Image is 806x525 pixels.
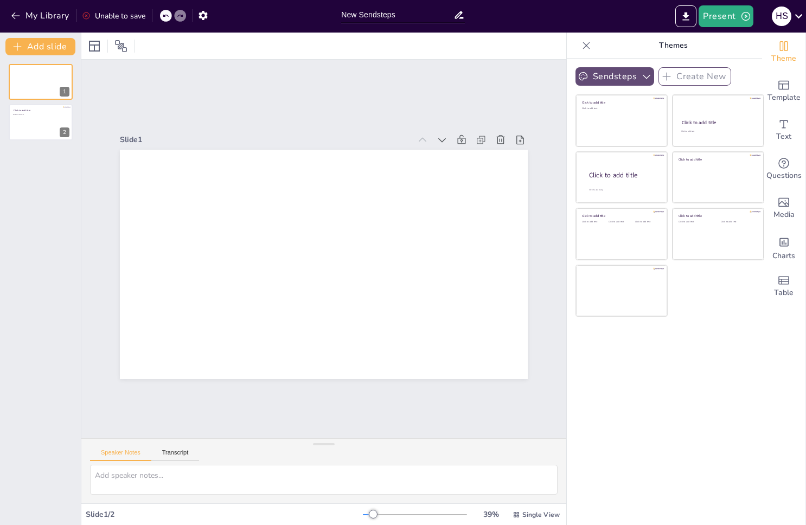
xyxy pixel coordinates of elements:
div: 2 [9,104,73,140]
div: Layout [86,37,103,55]
div: Click to add text [609,221,633,223]
span: Theme [771,53,796,65]
button: h s [772,5,791,27]
div: Click to add title [679,157,756,161]
span: Template [767,92,801,104]
div: Slide 1 [120,135,411,145]
span: Media [773,209,795,221]
span: Click to add text [13,113,24,115]
span: Position [114,40,127,53]
div: Click to add body [589,189,657,191]
div: Add text boxes [762,111,805,150]
div: Change the overall theme [762,33,805,72]
div: 1 [60,87,69,97]
span: Text [776,131,791,143]
div: Click to add title [589,171,658,180]
div: Slide 1 / 2 [86,509,363,520]
div: Click to add title [679,214,756,218]
span: Questions [766,170,802,182]
div: 39 % [478,509,504,520]
div: Click to add text [582,221,606,223]
div: Click to add text [681,130,753,133]
div: Click to add title [582,214,660,218]
p: Themes [595,33,751,59]
div: Add charts and graphs [762,228,805,267]
div: 1 [9,64,73,100]
div: Click to add title [582,100,660,105]
input: Insert title [341,7,453,23]
div: h s [772,7,791,26]
div: 2 [60,127,69,137]
span: Single View [522,510,560,519]
div: Add a table [762,267,805,306]
button: Present [699,5,753,27]
button: Speaker Notes [90,449,151,461]
span: Table [774,287,794,299]
div: Click to add text [635,221,660,223]
div: Get real-time input from your audience [762,150,805,189]
button: My Library [8,7,74,24]
div: Add ready made slides [762,72,805,111]
div: Click to add text [721,221,755,223]
button: Transcript [151,449,200,461]
span: Click to add title [14,108,30,112]
div: Click to add title [682,119,754,126]
button: Create New [658,67,731,86]
button: Sendsteps [575,67,654,86]
div: Click to add text [679,221,713,223]
button: Export to PowerPoint [675,5,696,27]
button: Add slide [5,38,75,55]
div: Unable to save [82,11,145,21]
div: Add images, graphics, shapes or video [762,189,805,228]
span: Charts [772,250,795,262]
div: Click to add text [582,107,660,110]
